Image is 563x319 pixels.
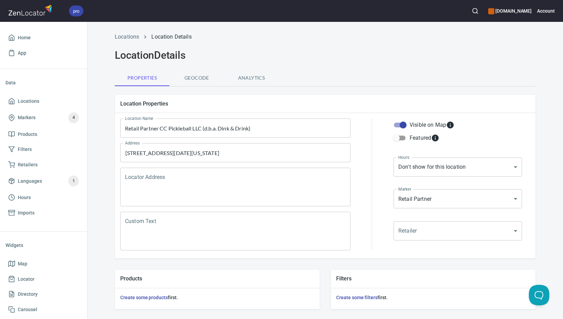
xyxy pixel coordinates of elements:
span: Map [18,260,27,268]
span: Directory [18,290,38,299]
a: Map [5,256,82,272]
a: App [5,45,82,61]
li: Widgets [5,237,82,253]
a: Directory [5,287,82,302]
a: Retailers [5,157,82,172]
span: 4 [68,114,79,122]
a: Create some products [120,295,168,300]
h5: Products [120,275,314,282]
iframe: Help Scout Beacon - Open [529,285,549,305]
div: Don't show for this location [394,157,522,177]
h6: Account [537,7,555,15]
div: Manage your apps [488,3,532,18]
a: Locations [5,94,82,109]
a: Create some filters [336,295,377,300]
span: Locations [18,97,39,106]
span: App [18,49,26,57]
span: Hours [18,193,31,202]
a: Location Details [151,33,191,40]
nav: breadcrumb [115,33,536,41]
a: Filters [5,142,82,157]
li: Data [5,74,82,91]
div: pro [69,5,83,16]
h5: Filters [336,275,530,282]
svg: Whether the location is visible on the map. [446,121,454,129]
a: Hours [5,190,82,205]
div: Visible on Map [410,121,454,129]
a: Languages1 [5,172,82,190]
span: Markers [18,113,36,122]
span: Locator [18,275,35,283]
a: Locator [5,272,82,287]
a: Imports [5,205,82,221]
span: Languages [18,177,42,185]
button: color-CE600E [488,8,494,14]
h6: [DOMAIN_NAME] [488,7,532,15]
span: Products [18,130,37,139]
div: Retail Partner [394,189,522,208]
a: Home [5,30,82,45]
div: Featured [410,134,439,142]
span: Properties [119,74,165,82]
h6: first. [120,294,314,301]
span: Geocode [174,74,220,82]
span: Retailers [18,161,38,169]
img: zenlocator [8,3,54,17]
span: Carousel [18,305,37,314]
a: Products [5,127,82,142]
h6: first. [336,294,530,301]
span: Filters [18,145,32,154]
div: ​ [394,221,522,240]
a: Carousel [5,302,82,317]
span: Home [18,33,31,42]
a: Locations [115,33,139,40]
h2: Location Details [115,49,536,61]
h5: Location Properties [120,100,530,107]
svg: Featured locations are moved to the top of the search results list. [431,134,439,142]
span: pro [69,8,83,15]
span: 1 [68,177,79,185]
span: Imports [18,209,35,217]
a: Markers4 [5,109,82,127]
button: Account [537,3,555,18]
button: Search [468,3,483,18]
span: Analytics [228,74,275,82]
